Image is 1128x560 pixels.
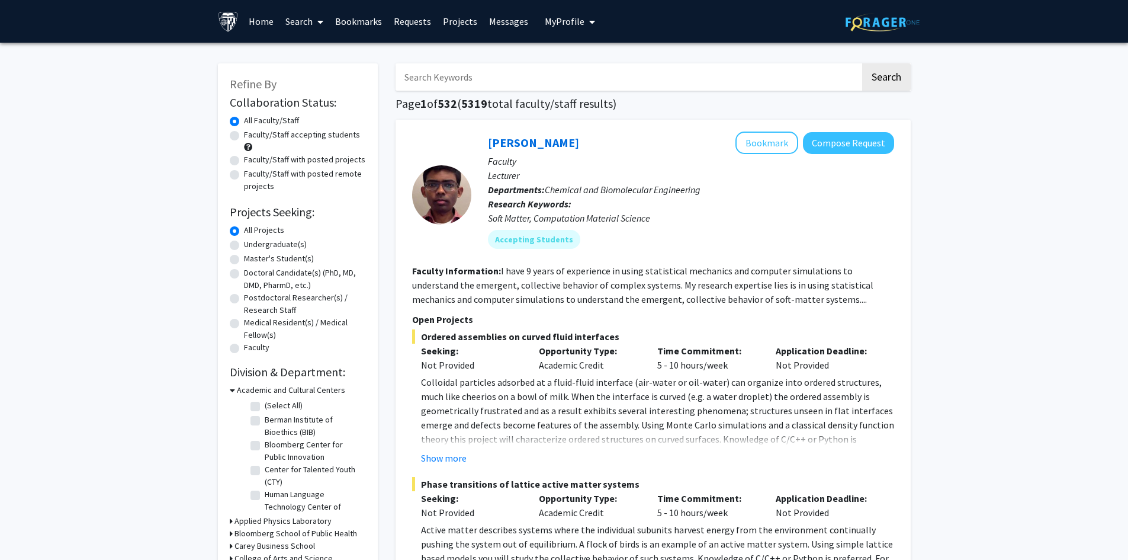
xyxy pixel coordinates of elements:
label: Bloomberg Center for Public Innovation [265,439,363,463]
button: Show more [421,451,467,465]
label: (Select All) [265,399,303,412]
div: Academic Credit [530,491,648,520]
label: Master's Student(s) [244,252,314,265]
h3: Academic and Cultural Centers [237,384,345,396]
span: Refine By [230,76,277,91]
div: 5 - 10 hours/week [648,491,767,520]
label: Berman Institute of Bioethics (BIB) [265,414,363,439]
h3: Carey Business School [234,540,315,552]
label: Faculty [244,341,269,354]
a: [PERSON_NAME] [488,135,579,150]
label: Medical Resident(s) / Medical Fellow(s) [244,316,366,341]
a: Bookmarks [329,1,388,42]
b: Faculty Information: [412,265,501,277]
a: Home [243,1,279,42]
button: Compose Request to John Edison [803,132,894,154]
p: Open Projects [412,312,894,327]
p: Time Commitment: [657,344,758,358]
h3: Bloomberg School of Public Health [234,527,357,540]
label: All Projects [244,224,284,236]
div: Academic Credit [530,344,648,372]
h2: Projects Seeking: [230,205,366,219]
h2: Division & Department: [230,365,366,379]
a: Requests [388,1,437,42]
a: Messages [483,1,534,42]
label: Doctoral Candidate(s) (PhD, MD, DMD, PharmD, etc.) [244,267,366,292]
span: Phase transitions of lattice active matter systems [412,477,894,491]
span: My Profile [545,15,584,27]
label: Faculty/Staff with posted remote projects [244,168,366,193]
p: Opportunity Type: [539,344,639,358]
span: Chemical and Biomolecular Engineering [545,184,700,196]
label: Faculty/Staff with posted projects [244,153,365,166]
label: Faculty/Staff accepting students [244,129,360,141]
p: Faculty [488,154,894,168]
span: Ordered assemblies on curved fluid interfaces [412,329,894,344]
h1: Page of ( total faculty/staff results) [396,97,911,111]
span: 1 [420,96,427,111]
input: Search Keywords [396,63,860,91]
p: Colloidal particles adsorbed at a fluid-fluid interface (air-water or oil-water) can organize int... [421,375,894,460]
div: 5 - 10 hours/week [648,344,767,372]
a: Projects [437,1,483,42]
div: Not Provided [421,358,522,372]
label: Human Language Technology Center of Excellence (HLTCOE) [265,488,363,526]
p: Application Deadline: [776,491,876,505]
span: 532 [438,96,457,111]
label: Center for Talented Youth (CTY) [265,463,363,488]
span: 5319 [461,96,487,111]
div: Soft Matter, Computation Material Science [488,211,894,225]
p: Seeking: [421,344,522,358]
label: Postdoctoral Researcher(s) / Research Staff [244,292,366,316]
img: ForagerOne Logo [846,13,920,31]
button: Add John Edison to Bookmarks [735,132,798,154]
b: Departments: [488,184,545,196]
p: Seeking: [421,491,522,505]
h3: Applied Physics Laboratory [234,515,332,527]
p: Time Commitment: [657,491,758,505]
img: Johns Hopkins University Logo [218,11,239,32]
label: All Faculty/Staff [244,114,299,127]
p: Opportunity Type: [539,491,639,505]
div: Not Provided [767,344,885,372]
label: Undergraduate(s) [244,238,307,251]
a: Search [279,1,329,42]
fg-read-more: I have 9 years of experience in using statistical mechanics and computer simulations to understan... [412,265,873,305]
div: Not Provided [767,491,885,520]
div: Not Provided [421,505,522,520]
p: Lecturer [488,168,894,183]
b: Research Keywords: [488,198,571,210]
button: Search [862,63,911,91]
h2: Collaboration Status: [230,95,366,110]
mat-chip: Accepting Students [488,230,580,249]
p: Application Deadline: [776,344,876,358]
iframe: Chat [9,507,50,551]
